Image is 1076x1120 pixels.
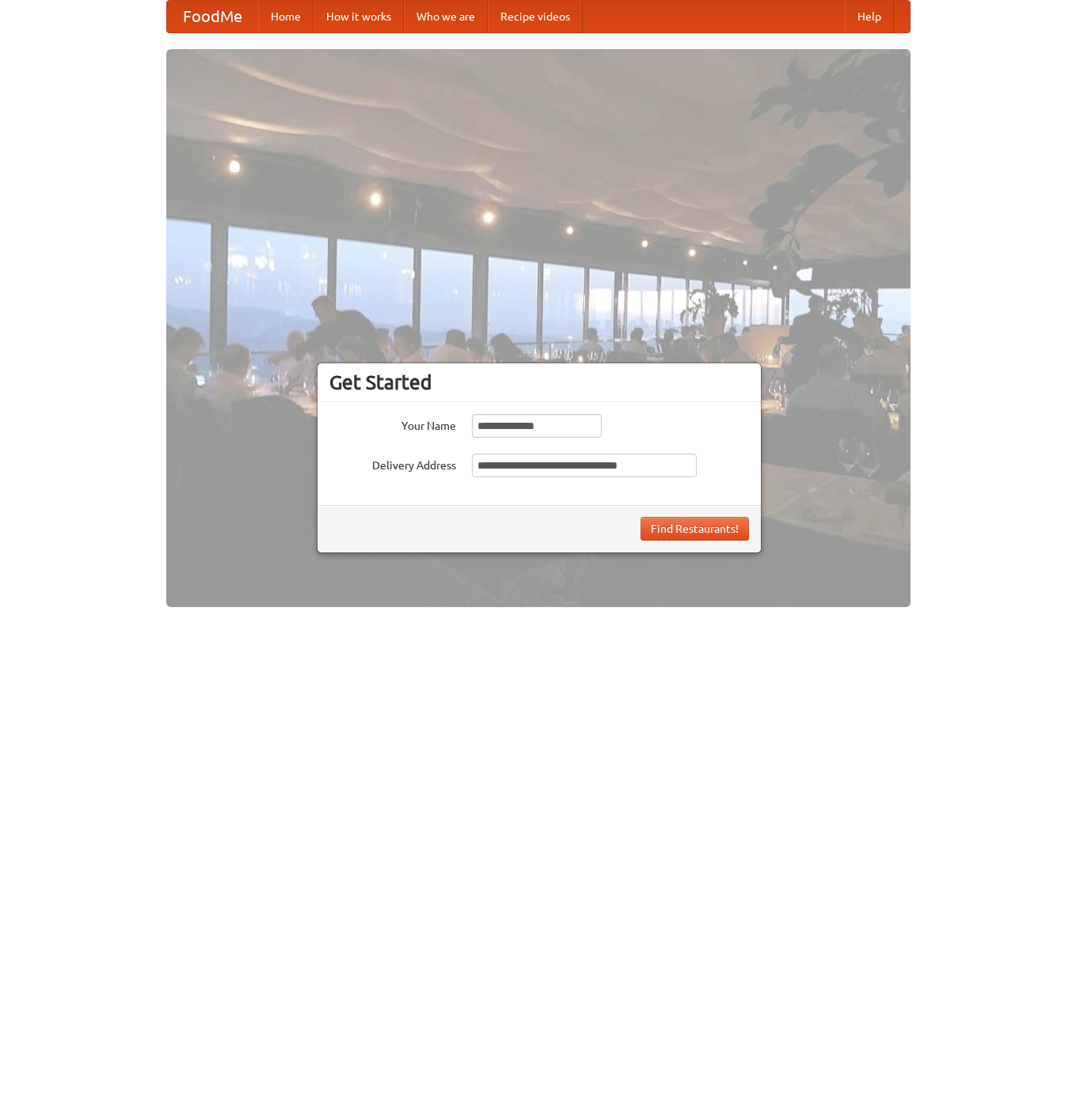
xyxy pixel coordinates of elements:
label: Your Name [329,414,456,434]
a: FoodMe [167,1,258,32]
a: Home [258,1,314,32]
a: Recipe videos [488,1,583,32]
a: How it works [314,1,404,32]
a: Who we are [404,1,488,32]
button: Find Restaurants! [641,517,749,541]
a: Help [845,1,894,32]
h3: Get Started [329,370,749,394]
label: Delivery Address [329,454,456,473]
